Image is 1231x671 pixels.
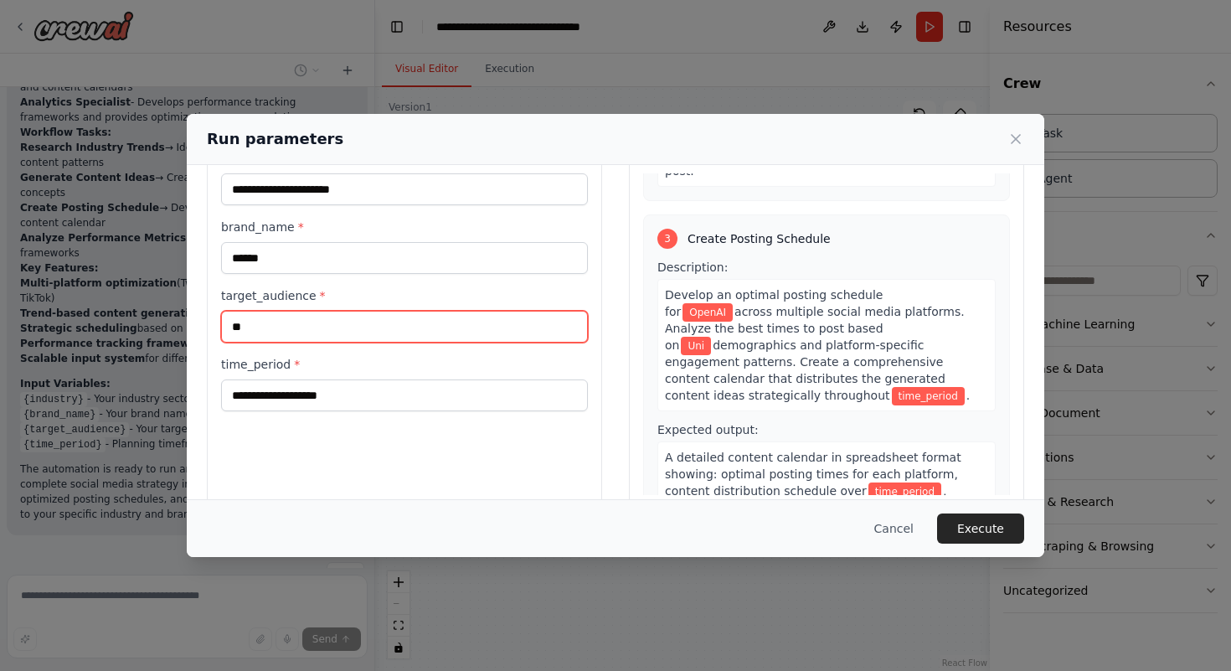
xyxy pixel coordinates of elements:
span: Develop an optimal posting schedule for [665,288,883,318]
span: demographics and platform-specific engagement patterns. Create a comprehensive content calendar t... [665,338,945,402]
div: 3 [657,229,677,249]
span: across multiple social media platforms. Analyze the best times to post based on [665,305,965,352]
span: Create Posting Schedule [688,230,831,247]
span: . [966,389,970,402]
h2: Run parameters [207,127,343,151]
span: Variable: target_audience [681,337,711,355]
span: Description: [657,261,728,274]
span: Variable: time_period [892,387,965,405]
span: Expected output: [657,423,759,436]
span: Variable: brand_name [682,303,733,322]
span: Variable: time_period [868,483,941,501]
button: Execute [937,514,1024,544]
button: Cancel [861,514,927,544]
label: target_audience [221,287,588,304]
label: time_period [221,356,588,373]
span: A detailed content calendar in spreadsheet format showing: optimal posting times for each platfor... [665,451,961,498]
label: brand_name [221,219,588,235]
